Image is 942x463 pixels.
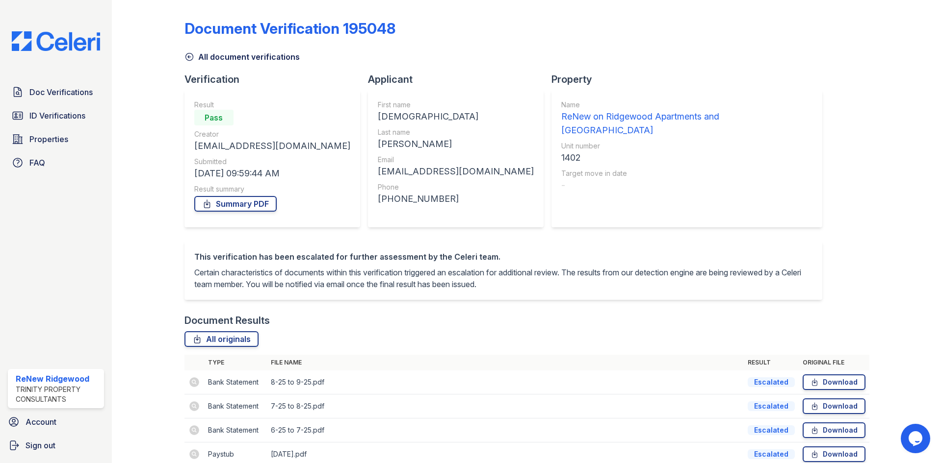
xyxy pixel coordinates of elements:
[29,86,93,98] span: Doc Verifications
[29,110,85,122] span: ID Verifications
[8,82,104,102] a: Doc Verifications
[194,196,277,212] a: Summary PDF
[184,73,368,86] div: Verification
[29,157,45,169] span: FAQ
[16,373,100,385] div: ReNew Ridgewood
[194,184,350,194] div: Result summary
[184,331,259,347] a: All originals
[194,139,350,153] div: [EMAIL_ADDRESS][DOMAIN_NAME]
[184,314,270,327] div: Document Results
[561,178,812,192] div: -
[267,418,744,442] td: 6-25 to 7-25.pdf
[378,137,534,151] div: [PERSON_NAME]
[194,267,812,290] p: Certain characteristics of documents within this verification triggered an escalation for additio...
[8,106,104,125] a: ID Verifications
[204,418,267,442] td: Bank Statement
[901,424,932,453] iframe: chat widget
[378,165,534,178] div: [EMAIL_ADDRESS][DOMAIN_NAME]
[267,355,744,370] th: File name
[204,394,267,418] td: Bank Statement
[378,127,534,137] div: Last name
[561,100,812,110] div: Name
[8,129,104,149] a: Properties
[561,151,812,165] div: 1402
[748,449,795,459] div: Escalated
[26,439,55,451] span: Sign out
[561,169,812,178] div: Target move in date
[368,73,551,86] div: Applicant
[561,100,812,137] a: Name ReNew on Ridgewood Apartments and [GEOGRAPHIC_DATA]
[378,100,534,110] div: First name
[194,110,234,125] div: Pass
[26,416,56,428] span: Account
[799,355,869,370] th: Original file
[8,153,104,172] a: FAQ
[4,31,108,51] img: CE_Logo_Blue-a8612792a0a2168367f1c8372b55b34899dd931a85d93a1a3d3e32e68fde9ad4.png
[194,251,812,263] div: This verification has been escalated for further assessment by the Celeri team.
[378,182,534,192] div: Phone
[184,20,395,37] div: Document Verification 195048
[748,401,795,411] div: Escalated
[184,51,300,63] a: All document verifications
[378,192,534,206] div: [PHONE_NUMBER]
[194,100,350,110] div: Result
[803,446,865,462] a: Download
[561,110,812,137] div: ReNew on Ridgewood Apartments and [GEOGRAPHIC_DATA]
[16,385,100,404] div: Trinity Property Consultants
[561,141,812,151] div: Unit number
[378,155,534,165] div: Email
[748,377,795,387] div: Escalated
[803,422,865,438] a: Download
[803,374,865,390] a: Download
[4,412,108,432] a: Account
[4,436,108,455] a: Sign out
[803,398,865,414] a: Download
[194,157,350,167] div: Submitted
[551,73,830,86] div: Property
[267,394,744,418] td: 7-25 to 8-25.pdf
[194,129,350,139] div: Creator
[378,110,534,123] div: [DEMOGRAPHIC_DATA]
[744,355,799,370] th: Result
[194,167,350,180] div: [DATE] 09:59:44 AM
[204,370,267,394] td: Bank Statement
[748,425,795,435] div: Escalated
[29,133,68,145] span: Properties
[267,370,744,394] td: 8-25 to 9-25.pdf
[204,355,267,370] th: Type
